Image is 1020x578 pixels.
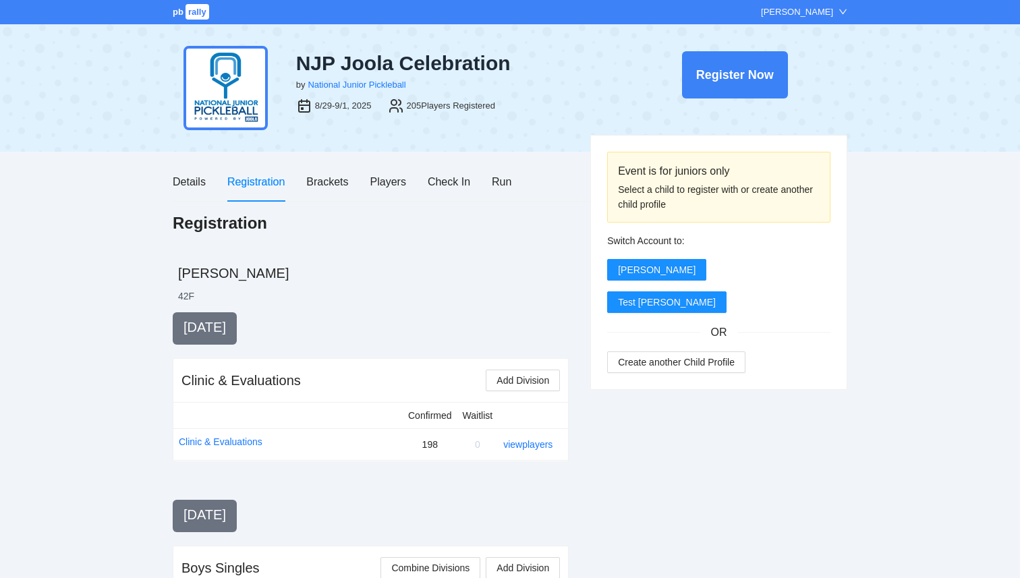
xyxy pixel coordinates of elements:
div: Select a child to register with or create another child profile [618,182,820,212]
a: pbrally [173,7,211,17]
div: Switch Account to: [607,233,830,248]
div: Check In [428,173,470,190]
button: [PERSON_NAME] [607,259,706,281]
div: [PERSON_NAME] [761,5,833,19]
span: OR [700,324,738,341]
a: Clinic & Evaluations [179,434,262,449]
div: 8/29-9/1, 2025 [315,99,372,113]
span: Create another Child Profile [618,355,735,370]
div: by [296,78,306,92]
div: Brackets [306,173,348,190]
span: rally [186,4,209,20]
div: Registration [227,173,285,190]
div: Boys Singles [181,558,260,577]
span: pb [173,7,183,17]
span: Add Division [497,373,549,388]
div: 205 Players Registered [407,99,496,113]
button: Test [PERSON_NAME] [607,291,727,313]
td: 198 [403,428,457,460]
div: Run [492,173,511,190]
div: Details [173,173,206,190]
li: 42 F [178,289,194,303]
span: 0 [475,439,480,450]
div: Waitlist [463,408,493,423]
div: Clinic & Evaluations [181,371,301,390]
span: Test [PERSON_NAME] [618,295,716,310]
h1: Registration [173,212,267,234]
div: Event is for juniors only [618,163,820,179]
span: [DATE] [183,507,226,522]
span: Combine Divisions [391,560,470,575]
a: view players [503,439,552,450]
div: Players [370,173,406,190]
h2: [PERSON_NAME] [178,264,847,283]
button: Create another Child Profile [607,351,745,373]
img: njp-logo2.png [183,46,268,130]
button: Add Division [486,370,560,391]
span: down [839,7,847,16]
span: [DATE] [183,320,226,335]
div: NJP Joola Celebration [296,51,612,76]
button: Register Now [682,51,788,98]
div: Confirmed [408,408,452,423]
span: Add Division [497,560,549,575]
span: [PERSON_NAME] [618,262,696,277]
a: National Junior Pickleball [308,80,405,90]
